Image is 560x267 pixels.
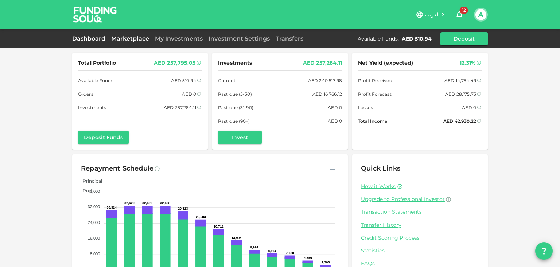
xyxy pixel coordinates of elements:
[312,90,342,98] div: AED 16,766.12
[328,104,342,111] div: AED 0
[452,7,467,22] button: 12
[443,117,476,125] div: AED 42,930.22
[361,260,479,267] a: FAQs
[273,35,306,42] a: Transfers
[171,77,196,84] div: AED 510.94
[164,104,196,111] div: AED 257,284.11
[361,164,400,172] span: Quick Links
[88,220,100,225] tspan: 24,000
[218,131,262,144] button: Invest
[77,188,95,193] span: Profit
[218,90,252,98] span: Past due (5-30)
[361,222,479,229] a: Transfer History
[358,35,399,42] div: Available Funds :
[361,209,479,215] a: Transaction Statements
[358,117,387,125] span: Total Income
[440,32,488,45] button: Deposit
[303,58,342,68] div: AED 257,284.11
[218,58,252,68] span: Investments
[218,117,250,125] span: Past due (90+)
[88,189,100,194] tspan: 40,000
[460,7,468,14] span: 12
[218,104,253,111] span: Past due (31-90)
[361,196,445,202] span: Upgrade to Professional Investor
[81,163,153,175] div: Repayment Schedule
[218,77,236,84] span: Current
[445,90,476,98] div: AED 28,175.73
[535,242,553,260] button: question
[462,104,476,111] div: AED 0
[72,35,108,42] a: Dashboard
[78,90,93,98] span: Orders
[77,178,102,184] span: Principal
[460,58,475,68] div: 12.31%
[358,90,392,98] span: Profit Forecast
[358,77,392,84] span: Profit Received
[88,205,100,209] tspan: 32,000
[88,236,100,240] tspan: 16,000
[358,104,373,111] span: Losses
[78,131,129,144] button: Deposit Funds
[152,35,206,42] a: My Investments
[361,234,479,241] a: Credit Scoring Process
[78,104,106,111] span: Investments
[475,9,486,20] button: A
[206,35,273,42] a: Investment Settings
[361,196,479,203] a: Upgrade to Professional Investor
[361,183,396,190] a: How it Works
[154,58,195,68] div: AED 257,795.05
[402,35,432,42] div: AED 510.94
[444,77,476,84] div: AED 14,754.49
[361,247,479,254] a: Statistics
[358,58,413,68] span: Net Yield (expected)
[78,58,116,68] span: Total Portfolio
[182,90,196,98] div: AED 0
[90,252,100,256] tspan: 8,000
[108,35,152,42] a: Marketplace
[308,77,342,84] div: AED 240,517.98
[78,77,113,84] span: Available Funds
[425,11,440,18] span: العربية
[328,117,342,125] div: AED 0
